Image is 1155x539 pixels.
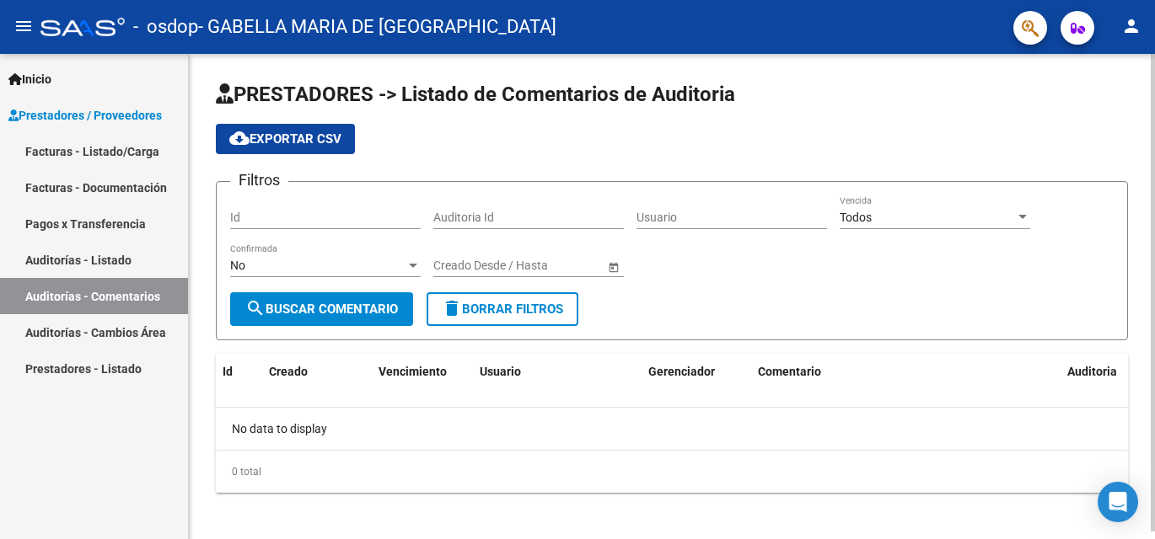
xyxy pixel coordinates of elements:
[840,211,872,224] span: Todos
[223,365,233,378] span: Id
[372,354,473,390] datatable-header-cell: Vencimiento
[230,168,288,192] h3: Filtros
[198,8,556,45] span: - GABELLA MARIA DE [GEOGRAPHIC_DATA]
[509,259,592,273] input: Fecha fin
[751,354,1061,390] datatable-header-cell: Comentario
[245,302,398,317] span: Buscar Comentario
[442,302,563,317] span: Borrar Filtros
[8,70,51,88] span: Inicio
[642,354,751,390] datatable-header-cell: Gerenciador
[433,259,495,273] input: Fecha inicio
[8,106,162,125] span: Prestadores / Proveedores
[229,131,341,147] span: Exportar CSV
[216,354,262,390] datatable-header-cell: Id
[442,298,462,318] mat-icon: delete
[1121,16,1142,36] mat-icon: person
[379,365,447,378] span: Vencimiento
[648,365,715,378] span: Gerenciador
[230,292,413,326] button: Buscar Comentario
[1061,354,1128,390] datatable-header-cell: Auditoria
[473,354,642,390] datatable-header-cell: Usuario
[13,16,34,36] mat-icon: menu
[604,258,622,275] button: Open calendar
[1098,482,1138,522] div: Open Intercom Messenger
[216,451,1128,493] div: 0 total
[133,8,198,45] span: - osdop
[262,354,372,390] datatable-header-cell: Creado
[245,298,266,318] mat-icon: search
[216,83,735,106] span: PRESTADORES -> Listado de Comentarios de Auditoria
[230,259,245,272] span: No
[427,292,578,326] button: Borrar Filtros
[216,124,355,154] button: Exportar CSV
[269,365,308,378] span: Creado
[216,408,1128,450] div: No data to display
[758,365,821,378] span: Comentario
[229,128,250,148] mat-icon: cloud_download
[1067,365,1117,378] span: Auditoria
[480,365,521,378] span: Usuario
